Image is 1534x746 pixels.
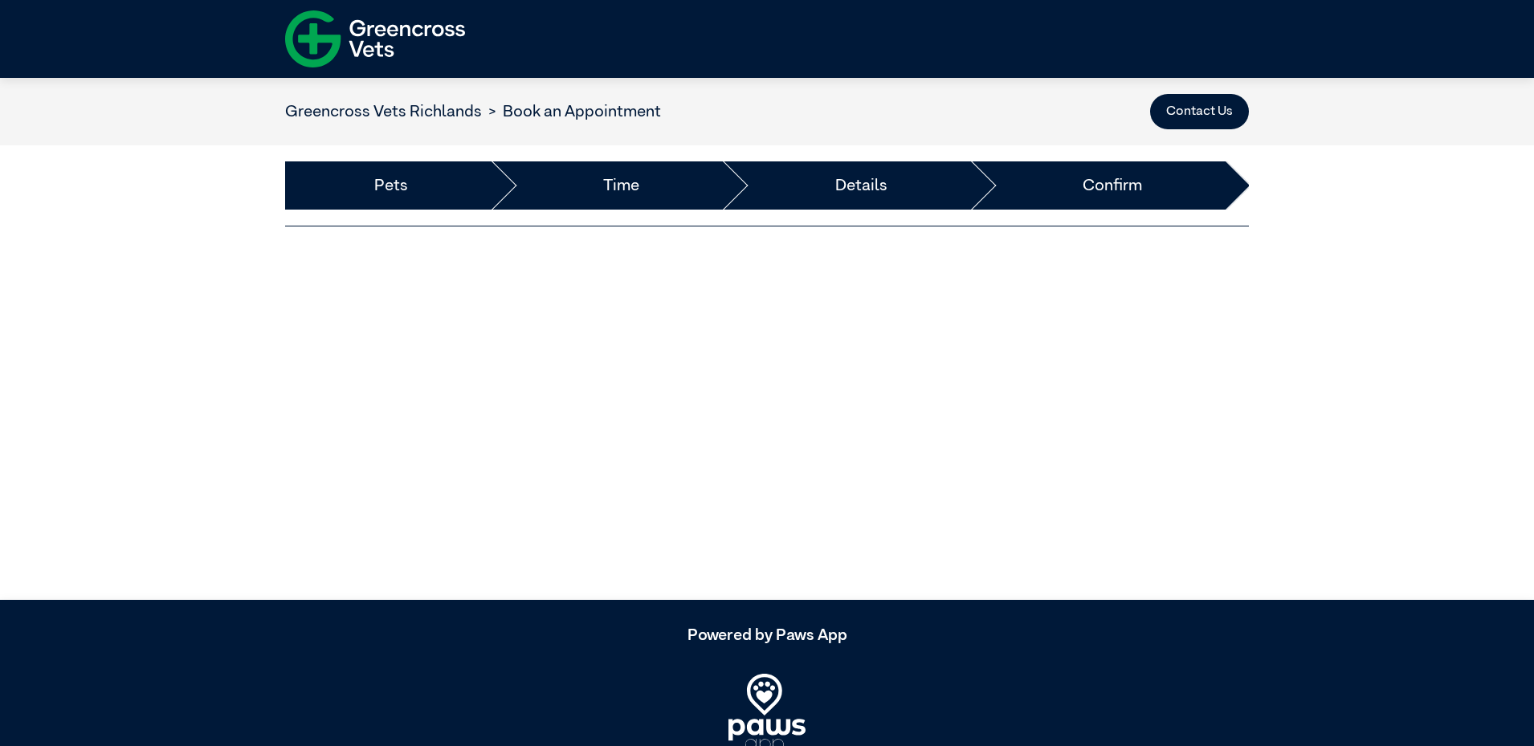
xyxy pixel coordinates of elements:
[285,104,482,120] a: Greencross Vets Richlands
[285,4,465,74] img: f-logo
[1083,173,1142,198] a: Confirm
[1150,94,1249,129] button: Contact Us
[285,100,661,124] nav: breadcrumb
[285,626,1249,645] h5: Powered by Paws App
[835,173,887,198] a: Details
[482,100,661,124] li: Book an Appointment
[603,173,639,198] a: Time
[374,173,408,198] a: Pets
